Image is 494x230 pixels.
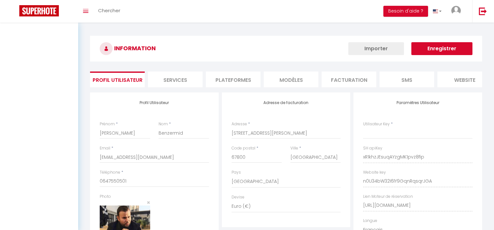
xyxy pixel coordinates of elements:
label: Adresse [232,121,247,127]
h4: Profil Utilisateur [100,101,209,105]
li: SMS [380,72,434,87]
label: Téléphone [100,169,120,176]
li: website [437,72,492,87]
label: Website key [363,169,386,176]
button: Besoin d'aide ? [383,6,428,17]
label: Ville [290,145,298,151]
h4: Paramètres Utilisateur [363,101,472,105]
img: ... [451,6,461,15]
li: MODÈLES [264,72,318,87]
span: Chercher [98,7,120,14]
button: Enregistrer [411,42,472,55]
li: Profil Utilisateur [90,72,145,87]
label: Lien Moteur de réservation [363,194,413,200]
li: Services [148,72,203,87]
span: × [147,198,150,206]
label: Devise [232,194,244,200]
label: Prénom [100,121,115,127]
li: Facturation [322,72,376,87]
label: Nom [159,121,168,127]
h3: INFORMATION [90,36,482,62]
li: Plateformes [206,72,261,87]
label: Email [100,145,110,151]
button: Importer [348,42,404,55]
button: Close [147,200,150,206]
label: Utilisateur Key [363,121,390,127]
label: SH apiKey [363,145,382,151]
label: Photo [100,194,111,200]
img: Super Booking [19,5,59,16]
label: Code postal [232,145,255,151]
h4: Adresse de facturation [232,101,341,105]
label: Langue [363,218,377,224]
img: logout [479,7,487,15]
label: Pays [232,169,241,176]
